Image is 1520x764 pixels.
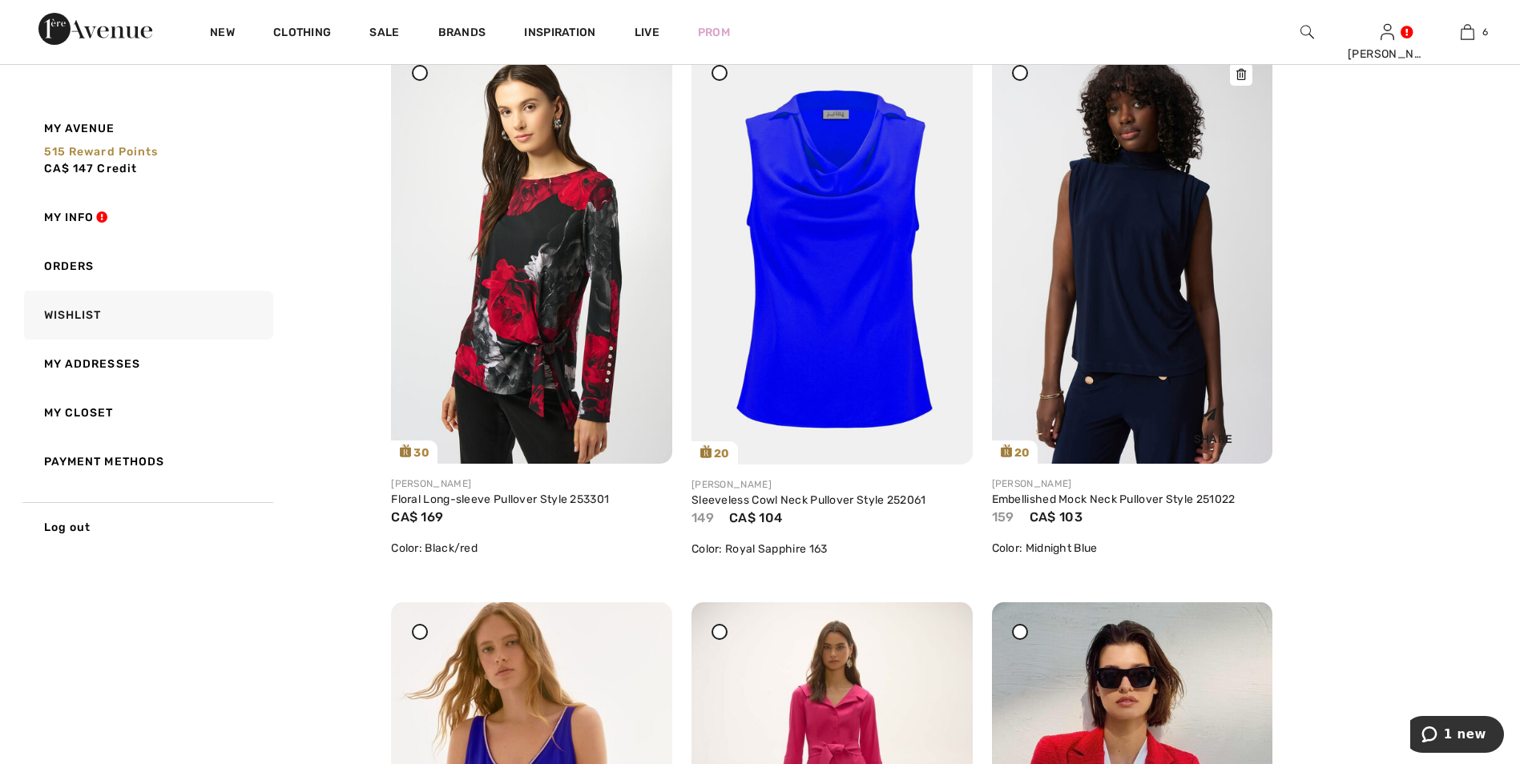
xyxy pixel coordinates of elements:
a: Clothing [273,26,331,42]
img: joseph-ribkoff-tops-black-red_253301_4_06ee_search.jpg [391,43,672,464]
span: Inspiration [524,26,595,42]
a: Brands [438,26,486,42]
div: Color: Royal Sapphire 163 [691,541,973,557]
a: Prom [698,24,730,41]
a: 30 [391,43,672,464]
iframe: Opens a widget where you can chat to one of our agents [1410,716,1504,756]
a: Orders [21,242,273,291]
span: CA$ 147 Credit [44,162,138,175]
div: [PERSON_NAME] [992,476,1273,491]
span: My Avenue [44,120,115,137]
a: Sleeveless Cowl Neck Pullover Style 252061 [691,493,926,507]
a: Embellished Mock Neck Pullover Style 251022 [992,493,1236,506]
span: 515 Reward points [44,145,159,159]
a: Sign In [1381,24,1394,39]
a: Sale [369,26,399,42]
div: [PERSON_NAME] [1348,46,1426,62]
a: Live [635,24,659,41]
a: My Info [21,193,273,242]
img: joseph-ribkoff-tops-black_251022_2_b964_search.jpg [992,43,1273,464]
a: 20 [691,43,973,464]
a: 6 [1428,22,1506,42]
img: My Info [1381,22,1394,42]
img: My Bag [1461,22,1474,42]
span: CA$ 104 [729,510,782,525]
img: 1ère Avenue [38,13,152,45]
span: 149 [691,510,714,525]
a: Wishlist [21,291,273,340]
div: [PERSON_NAME] [691,477,973,492]
span: 6 [1482,25,1488,39]
span: 159 [992,509,1014,525]
span: CA$ 103 [1030,509,1083,525]
a: New [210,26,235,42]
a: My Closet [21,388,273,437]
div: Color: Midnight Blue [992,540,1273,557]
a: Payment Methods [21,437,273,486]
a: My Addresses [21,340,273,388]
div: [PERSON_NAME] [391,476,672,491]
span: CA$ 169 [391,509,443,525]
a: 20 [992,43,1273,464]
div: Share [1166,395,1261,452]
a: Log out [21,502,273,552]
img: search the website [1300,22,1314,42]
a: Floral Long-sleeve Pullover Style 253301 [391,493,609,506]
img: joseph-ribkoff-tops-royal-sapphire-163_252061b_1_616b_search.jpg [691,43,973,464]
div: Color: Black/red [391,540,672,557]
